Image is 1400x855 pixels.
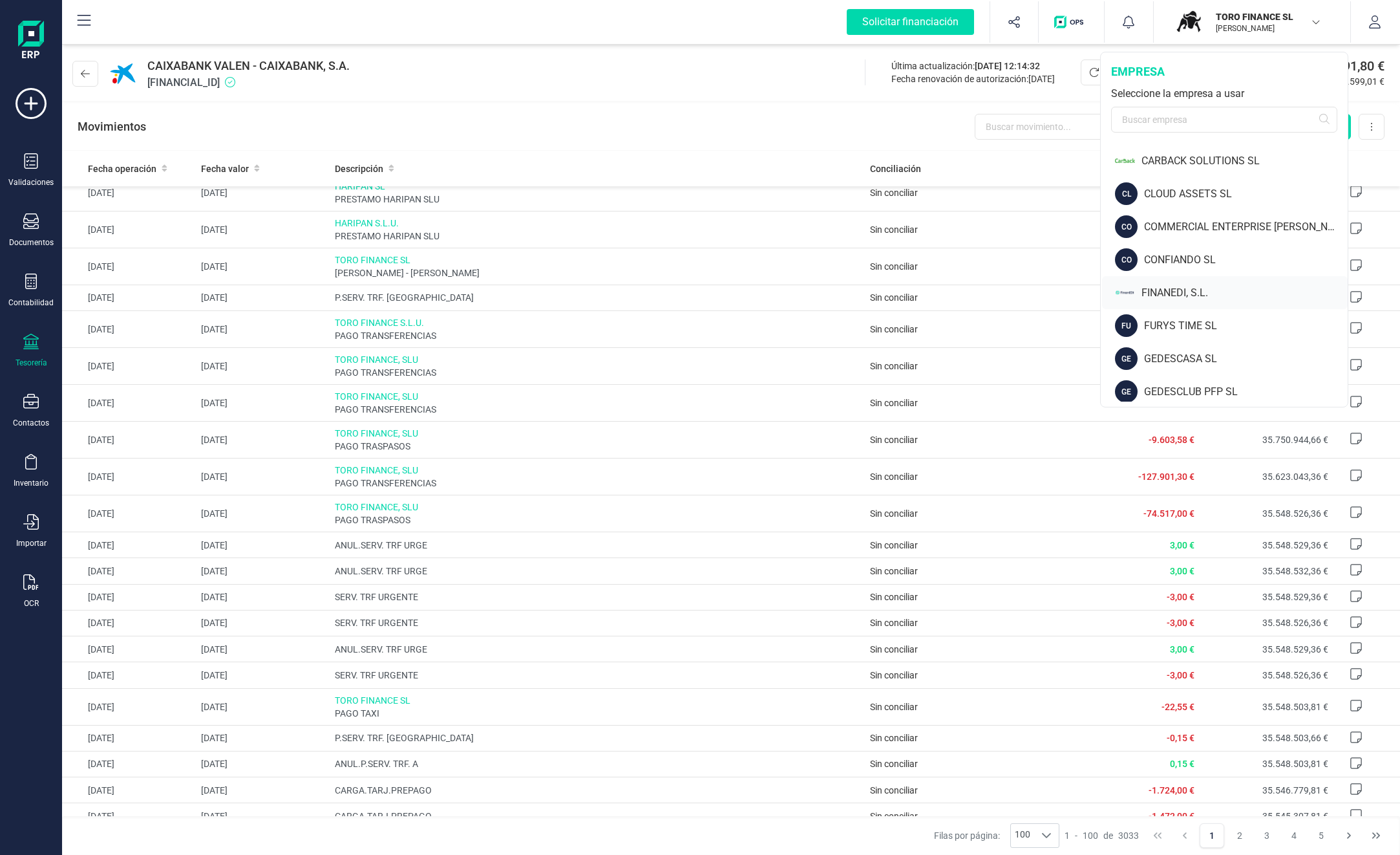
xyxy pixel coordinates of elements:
[1200,823,1224,848] button: Page 1
[16,358,47,368] div: Tesorería
[870,398,918,408] span: Sin conciliar
[847,9,974,35] div: Solicitar financiación
[1170,759,1194,769] span: 0,15 €
[335,366,860,379] span: PAGO TRANSFERENCIAS
[1115,314,1138,337] div: FU
[62,248,196,285] td: [DATE]
[62,385,196,422] td: [DATE]
[335,810,860,823] span: CARGA.TARJ.PREPAGO
[196,348,330,385] td: [DATE]
[62,751,196,777] td: [DATE]
[1170,540,1194,550] span: 3,00 €
[196,459,330,495] td: [DATE]
[1141,153,1348,169] div: CARBACK SOLUTIONS SL
[891,60,1055,72] div: Última actualización:
[870,566,918,576] span: Sin conciliar
[1200,725,1333,751] td: 35.548.503,66 €
[78,118,146,136] p: Movimientos
[1054,16,1088,28] img: Logo de OPS
[1065,829,1139,842] div: -
[335,539,860,552] span: ANUL.SERV. TRF URGE
[1200,532,1333,558] td: 35.548.529,36 €
[13,418,49,428] div: Contactos
[870,435,918,445] span: Sin conciliar
[335,643,860,656] span: ANUL.SERV. TRF URGE
[1200,558,1333,584] td: 35.548.532,36 €
[196,751,330,777] td: [DATE]
[870,471,918,482] span: Sin conciliar
[62,459,196,495] td: [DATE]
[196,584,330,610] td: [DATE]
[1141,285,1348,301] div: FINANEDI, S.L.
[62,803,196,829] td: [DATE]
[1111,107,1337,133] input: Buscar empresa
[62,211,196,248] td: [DATE]
[335,390,860,403] span: TORO FINANCE, SLU
[975,114,1161,140] input: Buscar movimiento...
[196,725,330,751] td: [DATE]
[62,688,196,725] td: [DATE]
[335,316,860,329] span: TORO FINANCE S.L.U.
[1081,60,1156,85] button: Actualizar
[196,495,330,532] td: [DATE]
[335,565,860,578] span: ANUL.SERV. TRF URGE
[1174,8,1203,36] img: TO
[196,248,330,285] td: [DATE]
[335,590,860,603] span: SERV. TRF URGENTE
[335,266,860,279] span: [PERSON_NAME] - [PERSON_NAME]
[196,211,330,248] td: [DATE]
[62,348,196,385] td: [DATE]
[335,757,860,770] span: ANUL.P.SERV. TRF. A
[1200,610,1333,636] td: 35.548.526,36 €
[1255,823,1279,848] button: Page 3
[1115,380,1138,403] div: GE
[870,188,918,198] span: Sin conciliar
[1309,823,1333,848] button: Page 5
[870,785,918,795] span: Sin conciliar
[196,285,330,310] td: [DATE]
[62,495,196,532] td: [DATE]
[335,477,860,490] span: PAGO TRANSFERENCIAS
[1144,219,1348,235] div: COMMERCIAL ENTERPRISE [PERSON_NAME]
[1200,495,1333,532] td: 35.548.526,36 €
[147,75,350,91] span: [FINANCIAL_ID]
[891,72,1055,85] div: Fecha renovación de autorización:
[201,162,249,175] span: Fecha valor
[870,508,918,519] span: Sin conciliar
[1161,702,1194,712] span: -22,55 €
[1011,824,1034,847] span: 100
[335,694,860,707] span: TORO FINANCE SL
[335,353,860,366] span: TORO FINANCE, SLU
[1138,471,1194,482] span: -127.901,30 €
[62,532,196,558] td: [DATE]
[975,61,1040,71] span: [DATE] 12:14:32
[335,217,860,230] span: HARIPAN S.L.U.
[1169,1,1335,43] button: TOTORO FINANCE SL[PERSON_NAME]
[870,759,918,769] span: Sin conciliar
[1149,435,1194,445] span: -9.603,58 €
[1364,823,1388,848] button: Last Page
[335,514,860,526] span: PAGO TRASPASOS
[9,237,54,248] div: Documentos
[14,478,48,488] div: Inventario
[62,610,196,636] td: [DATE]
[88,162,156,175] span: Fecha operación
[870,224,918,235] span: Sin conciliar
[870,261,918,272] span: Sin conciliar
[1216,10,1319,23] p: TORO FINANCE SL
[335,329,860,342] span: PAGO TRANSFERENCIAS
[1200,459,1333,495] td: 35.623.043,36 €
[335,616,860,629] span: SERV. TRF URGENTE
[1200,636,1333,662] td: 35.548.529,36 €
[870,361,918,371] span: Sin conciliar
[62,636,196,662] td: [DATE]
[870,162,921,175] span: Conciliación
[196,174,330,211] td: [DATE]
[1145,823,1170,848] button: First Page
[62,311,196,348] td: [DATE]
[1149,811,1194,821] span: -1.472,00 €
[1111,63,1337,81] div: empresa
[1144,318,1348,334] div: FURYS TIME SL
[335,501,860,514] span: TORO FINANCE, SLU
[335,669,860,682] span: SERV. TRF URGENTE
